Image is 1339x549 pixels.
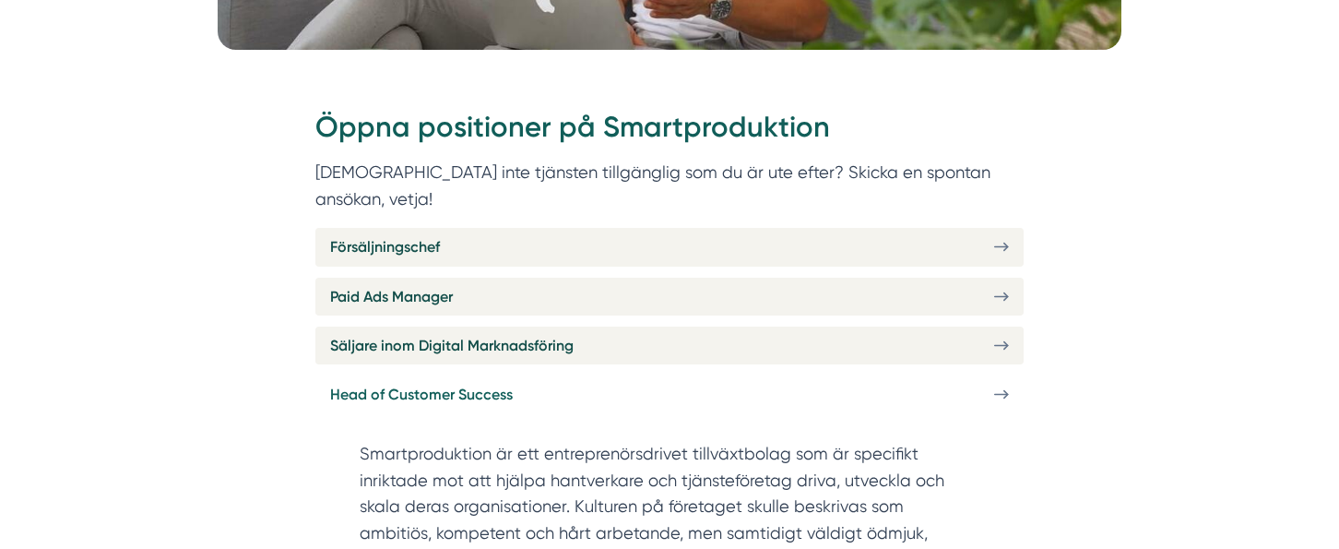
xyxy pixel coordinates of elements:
[315,228,1024,266] a: Försäljningschef
[330,235,440,258] span: Försäljningschef
[315,159,1024,213] p: [DEMOGRAPHIC_DATA] inte tjänsten tillgänglig som du är ute efter? Skicka en spontan ansökan, vetja!
[330,383,513,406] span: Head of Customer Success
[330,334,574,357] span: Säljare inom Digital Marknadsföring
[330,285,453,308] span: Paid Ads Manager
[315,376,1024,413] a: Head of Customer Success
[315,107,1024,159] h2: Öppna positioner på Smartproduktion
[315,278,1024,316] a: Paid Ads Manager
[315,327,1024,364] a: Säljare inom Digital Marknadsföring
